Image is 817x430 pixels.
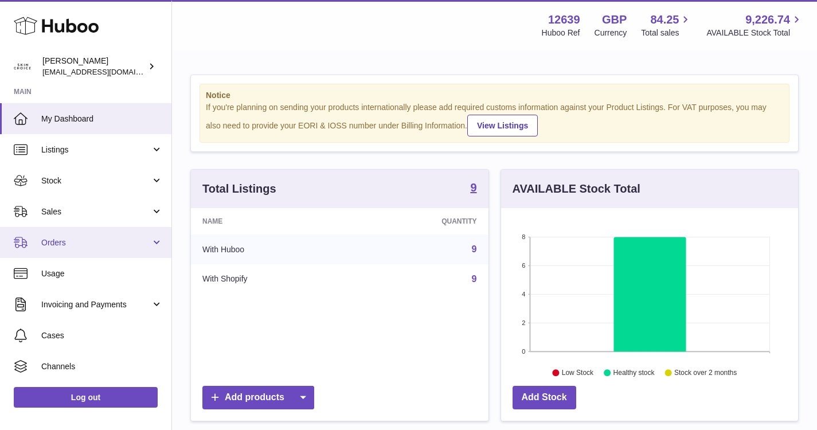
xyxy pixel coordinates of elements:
strong: 9 [470,182,476,193]
a: View Listings [467,115,538,136]
div: Huboo Ref [542,28,580,38]
span: 84.25 [650,12,679,28]
span: My Dashboard [41,114,163,124]
span: Channels [41,361,163,372]
div: [PERSON_NAME] [42,56,146,77]
div: Currency [595,28,627,38]
th: Name [191,208,351,234]
a: Add Stock [513,386,576,409]
span: Sales [41,206,151,217]
a: 9 [470,182,476,196]
th: Quantity [351,208,488,234]
text: Healthy stock [613,369,655,377]
a: 84.25 Total sales [641,12,692,38]
a: Add products [202,386,314,409]
div: If you're planning on sending your products internationally please add required customs informati... [206,102,783,136]
span: Listings [41,144,151,155]
strong: GBP [602,12,627,28]
text: Stock over 2 months [674,369,737,377]
a: 9,226.74 AVAILABLE Stock Total [706,12,803,38]
text: Low Stock [561,369,593,377]
a: 9 [472,274,477,284]
h3: Total Listings [202,181,276,197]
text: 2 [522,319,525,326]
text: 6 [522,262,525,269]
td: With Huboo [191,234,351,264]
a: 9 [472,244,477,254]
strong: Notice [206,90,783,101]
text: 0 [522,348,525,355]
text: 4 [522,291,525,298]
img: admin@skinchoice.com [14,58,31,75]
strong: 12639 [548,12,580,28]
span: Total sales [641,28,692,38]
span: Stock [41,175,151,186]
a: Log out [14,387,158,408]
h3: AVAILABLE Stock Total [513,181,640,197]
span: Usage [41,268,163,279]
span: Orders [41,237,151,248]
span: AVAILABLE Stock Total [706,28,803,38]
span: 9,226.74 [745,12,790,28]
span: [EMAIL_ADDRESS][DOMAIN_NAME] [42,67,169,76]
text: 8 [522,233,525,240]
span: Invoicing and Payments [41,299,151,310]
td: With Shopify [191,264,351,294]
span: Cases [41,330,163,341]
